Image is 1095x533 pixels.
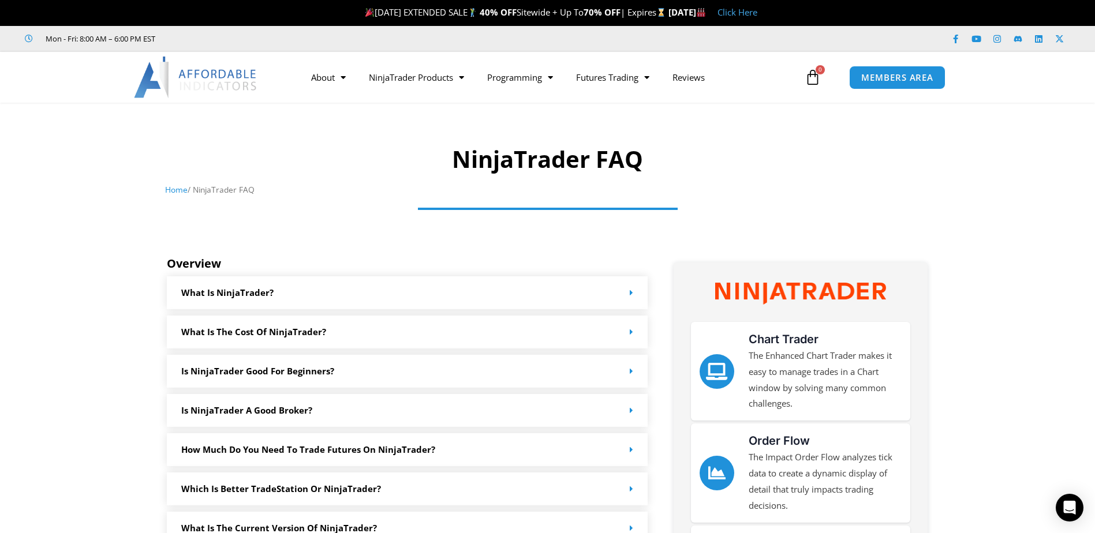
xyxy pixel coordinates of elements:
[700,456,734,490] a: Order Flow
[181,365,334,377] a: Is NinjaTrader good for beginners?
[468,8,477,17] img: 🏌️‍♂️
[700,354,734,389] a: Chart Trader
[697,8,705,17] img: 🏭
[749,449,902,513] p: The Impact Order Flow analyzes tick data to create a dynamic display of detail that truly impacts...
[300,64,802,91] nav: Menu
[357,64,476,91] a: NinjaTrader Products
[816,65,825,74] span: 0
[849,66,945,89] a: MEMBERS AREA
[480,6,517,18] strong: 40% OFF
[181,444,435,455] a: How much do you need to trade futures on NinjaTrader?
[167,394,648,427] div: Is NinjaTrader a good broker?
[365,8,374,17] img: 🎉
[165,184,188,195] a: Home
[1056,494,1083,521] div: Open Intercom Messenger
[167,316,648,348] div: What is the cost of NinjaTrader?
[165,143,930,175] h1: NinjaTrader FAQ
[565,64,661,91] a: Futures Trading
[661,64,716,91] a: Reviews
[300,64,357,91] a: About
[657,8,666,17] img: ⌛
[167,276,648,309] div: What is NinjaTrader?
[167,433,648,466] div: How much do you need to trade futures on NinjaTrader?
[181,326,326,337] a: What is the cost of NinjaTrader?
[171,33,345,44] iframe: Customer reviews powered by Trustpilot
[476,64,565,91] a: Programming
[787,61,838,94] a: 0
[167,355,648,388] div: Is NinjaTrader good for beginners?
[362,6,668,18] span: [DATE] EXTENDED SALE Sitewide + Up To | Expires
[43,32,155,46] span: Mon - Fri: 8:00 AM – 6:00 PM EST
[749,434,810,448] a: Order Flow
[165,182,930,197] nav: Breadcrumb
[584,6,621,18] strong: 70% OFF
[749,332,819,346] a: Chart Trader
[717,6,757,18] a: Click Here
[668,6,706,18] strong: [DATE]
[861,73,933,82] span: MEMBERS AREA
[715,283,886,304] img: NinjaTrader Wordmark color RGB | Affordable Indicators – NinjaTrader
[181,287,274,298] a: What is NinjaTrader?
[167,472,648,505] div: Which is better TradeStation or NinjaTrader?
[134,57,258,98] img: LogoAI | Affordable Indicators – NinjaTrader
[181,404,312,416] a: Is NinjaTrader a good broker?
[167,257,648,271] h5: Overview
[181,483,381,494] a: Which is better TradeStation or NinjaTrader?
[749,348,902,412] p: The Enhanced Chart Trader makes it easy to manage trades in a Chart window by solving many common...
